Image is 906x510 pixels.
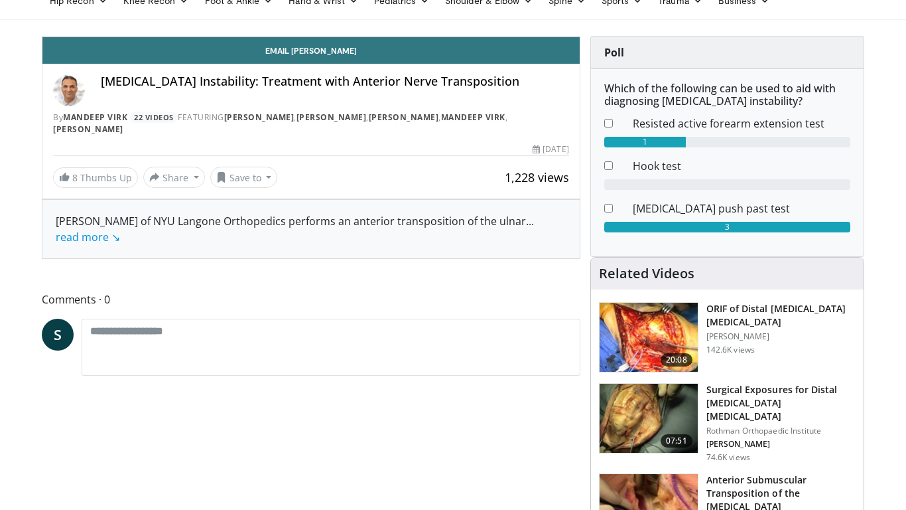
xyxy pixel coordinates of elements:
[533,143,568,155] div: [DATE]
[130,112,178,123] a: 22 Videos
[706,383,856,423] h3: Surgical Exposures for Distal [MEDICAL_DATA] [MEDICAL_DATA]
[623,158,860,174] dd: Hook test
[706,345,755,355] p: 142.6K views
[210,167,278,188] button: Save to
[604,82,850,108] h6: Which of the following can be used to aid with diagnosing [MEDICAL_DATA] instability?
[56,230,120,244] a: read more ↘
[599,266,694,282] h4: Related Videos
[72,171,78,184] span: 8
[505,169,569,185] span: 1,228 views
[623,201,860,216] dd: [MEDICAL_DATA] push past test
[706,302,856,329] h3: ORIF of Distal [MEDICAL_DATA] [MEDICAL_DATA]
[42,319,74,351] a: S
[600,384,698,453] img: 70322_0000_3.png.150x105_q85_crop-smart_upscale.jpg
[56,213,566,245] div: [PERSON_NAME] of NYU Langone Orthopedics performs an anterior transposition of the ulnar
[369,112,439,123] a: [PERSON_NAME]
[599,302,856,373] a: 20:08 ORIF of Distal [MEDICAL_DATA] [MEDICAL_DATA] [PERSON_NAME] 142.6K views
[604,45,624,60] strong: Poll
[623,116,860,131] dd: Resisted active forearm extension test
[661,353,692,367] span: 20:08
[53,167,138,188] a: 8 Thumbs Up
[42,37,580,64] a: Email [PERSON_NAME]
[63,112,127,123] a: Mandeep Virk
[600,303,698,372] img: orif-sanch_3.png.150x105_q85_crop-smart_upscale.jpg
[101,74,569,89] h4: [MEDICAL_DATA] Instability: Treatment with Anterior Nerve Transposition
[143,167,205,188] button: Share
[53,124,123,135] a: [PERSON_NAME]
[441,112,505,123] a: Mandeep Virk
[604,222,850,232] div: 3
[706,426,856,436] p: Rothman Orthopaedic Institute
[53,74,85,106] img: Avatar
[706,439,856,450] p: [PERSON_NAME]
[604,137,686,147] div: 1
[42,37,580,37] video-js: Video Player
[706,331,856,342] p: [PERSON_NAME]
[706,452,750,463] p: 74.6K views
[53,112,569,135] div: By FEATURING , , , ,
[296,112,367,123] a: [PERSON_NAME]
[42,291,580,308] span: Comments 0
[599,383,856,463] a: 07:51 Surgical Exposures for Distal [MEDICAL_DATA] [MEDICAL_DATA] Rothman Orthopaedic Institute [...
[661,434,692,448] span: 07:51
[224,112,294,123] a: [PERSON_NAME]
